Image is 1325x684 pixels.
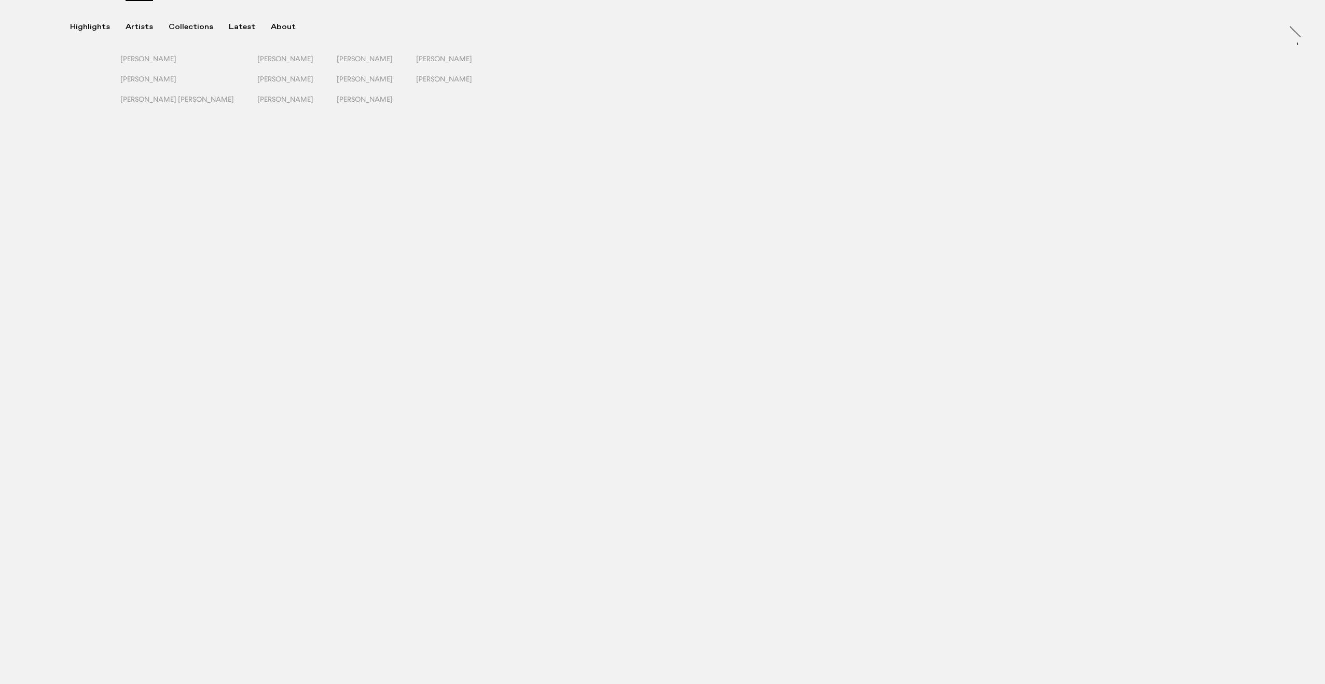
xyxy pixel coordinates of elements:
span: [PERSON_NAME] [120,54,176,63]
button: [PERSON_NAME] [416,75,495,95]
button: [PERSON_NAME] [337,75,416,95]
span: [PERSON_NAME] [257,54,313,63]
span: [PERSON_NAME] [257,95,313,103]
button: Collections [169,22,229,32]
div: About [271,22,296,32]
div: Collections [169,22,213,32]
button: Artists [126,22,169,32]
button: [PERSON_NAME] [257,75,337,95]
button: About [271,22,311,32]
button: [PERSON_NAME] [257,95,337,115]
button: [PERSON_NAME] [337,95,416,115]
button: [PERSON_NAME] [416,54,495,75]
button: [PERSON_NAME] [257,54,337,75]
span: [PERSON_NAME] [PERSON_NAME] [120,95,234,103]
span: [PERSON_NAME] [257,75,313,83]
div: Highlights [70,22,110,32]
button: [PERSON_NAME] [120,75,257,95]
span: [PERSON_NAME] [416,75,472,83]
span: [PERSON_NAME] [416,54,472,63]
div: Artists [126,22,153,32]
div: Latest [229,22,255,32]
button: [PERSON_NAME] [337,54,416,75]
button: [PERSON_NAME] [120,54,257,75]
button: [PERSON_NAME] [PERSON_NAME] [120,95,257,115]
span: [PERSON_NAME] [337,95,393,103]
span: [PERSON_NAME] [337,54,393,63]
span: [PERSON_NAME] [337,75,393,83]
button: Latest [229,22,271,32]
button: Highlights [70,22,126,32]
span: [PERSON_NAME] [120,75,176,83]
